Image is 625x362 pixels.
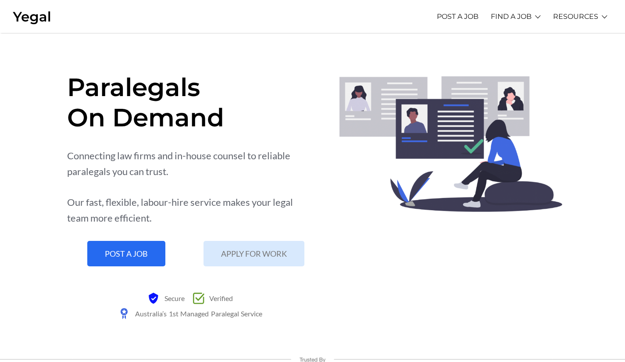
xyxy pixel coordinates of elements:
[204,241,304,266] a: APPLY FOR WORK
[133,306,262,321] span: Australia’s 1st Managed Paralegal Service
[553,4,598,29] a: RESOURCES
[162,290,185,306] span: Secure
[67,148,313,179] div: Connecting law firms and in-house counsel to reliable paralegals you can trust.
[437,4,479,29] a: POST A JOB
[67,72,313,133] h1: Paralegals On Demand
[87,241,165,266] a: POST A JOB
[67,194,313,226] div: Our fast, flexible, labour-hire service makes your legal team more efficient.
[221,250,287,258] span: APPLY FOR WORK
[491,4,532,29] a: FIND A JOB
[207,290,233,306] span: Verified
[105,250,148,258] span: POST A JOB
